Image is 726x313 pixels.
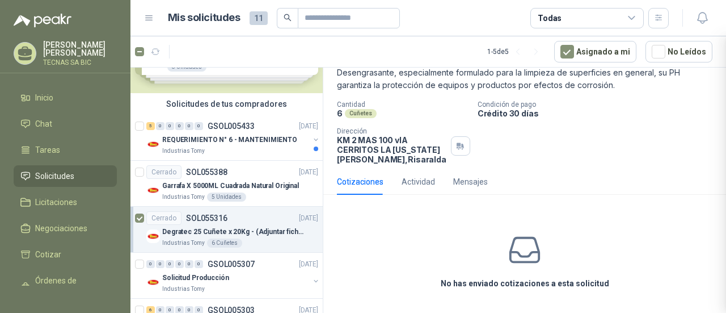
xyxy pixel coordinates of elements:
div: Todas [538,12,562,24]
p: TECNAS SA BIC [43,59,117,66]
a: Chat [14,113,117,135]
img: Logo peakr [14,14,71,27]
span: Inicio [35,91,53,104]
a: Solicitudes [14,165,117,187]
p: [PERSON_NAME] [PERSON_NAME] [43,41,117,57]
span: Tareas [35,144,60,156]
span: Licitaciones [35,196,77,208]
span: Órdenes de Compra [35,274,106,299]
a: Tareas [14,139,117,161]
h1: Mis solicitudes [168,10,240,26]
span: Solicitudes [35,170,74,182]
a: Inicio [14,87,117,108]
span: 11 [250,11,268,25]
span: Chat [35,118,52,130]
span: search [284,14,292,22]
a: Órdenes de Compra [14,270,117,304]
a: Cotizar [14,244,117,265]
span: Negociaciones [35,222,87,235]
span: Cotizar [35,248,61,261]
a: Negociaciones [14,218,117,239]
a: Licitaciones [14,191,117,213]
